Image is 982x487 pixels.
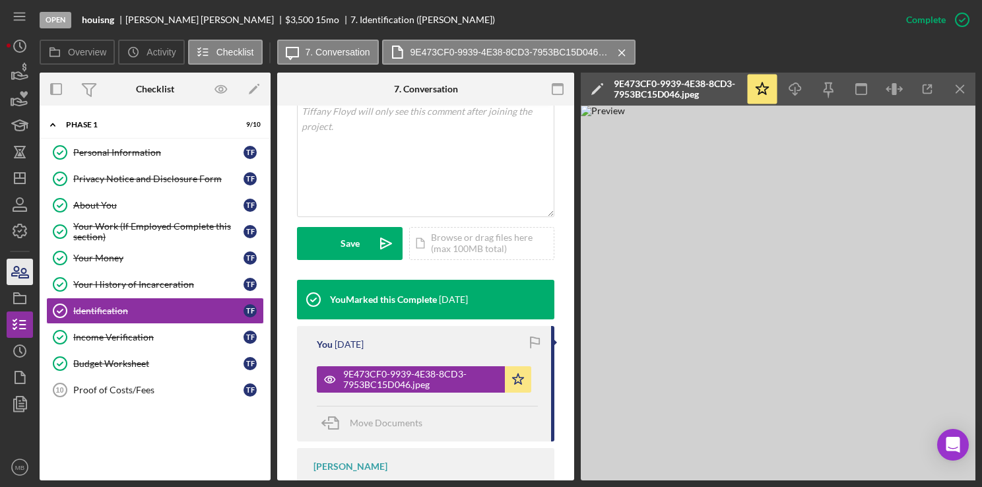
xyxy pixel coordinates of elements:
div: [PERSON_NAME] [313,461,387,472]
div: T F [244,278,257,291]
div: T F [244,251,257,265]
div: Income Verification [73,332,244,342]
div: T F [244,357,257,370]
div: Budget Worksheet [73,358,244,369]
time: 2025-09-24 16:57 [439,294,468,305]
label: Checklist [216,47,254,57]
button: Checklist [188,40,263,65]
label: Overview [68,47,106,57]
div: T F [244,383,257,397]
div: T F [244,146,257,159]
div: 9 / 10 [237,121,261,129]
a: Budget WorksheetTF [46,350,264,377]
div: About You [73,200,244,211]
div: T F [244,304,257,317]
div: Save [341,227,360,260]
img: Preview [581,106,977,480]
a: About YouTF [46,192,264,218]
b: houisng [82,15,114,25]
div: Identification [73,306,244,316]
div: T F [244,172,257,185]
div: Your Work (If Employed Complete this section) [73,221,244,242]
div: You Marked this Complete [330,294,437,305]
div: Checklist [136,84,174,94]
a: Privacy Notice and Disclosure FormTF [46,166,264,192]
div: 7. Conversation [394,84,458,94]
div: 9E473CF0-9939-4E38-8CD3-7953BC15D046.jpeg [614,79,739,100]
div: 15 mo [315,15,339,25]
div: [PERSON_NAME] [PERSON_NAME] [125,15,285,25]
button: Overview [40,40,115,65]
div: T F [244,331,257,344]
button: Move Documents [317,406,436,439]
a: 10Proof of Costs/FeesTF [46,377,264,403]
label: 7. Conversation [306,47,370,57]
div: Your Money [73,253,244,263]
div: You [317,339,333,350]
button: 9E473CF0-9939-4E38-8CD3-7953BC15D046.jpeg [317,366,531,393]
div: Your History of Incarceration [73,279,244,290]
div: Open [40,12,71,28]
button: Save [297,227,403,260]
button: 9E473CF0-9939-4E38-8CD3-7953BC15D046.jpeg [382,40,636,65]
span: Move Documents [350,417,422,428]
label: 9E473CF0-9939-4E38-8CD3-7953BC15D046.jpeg [410,47,608,57]
a: Income VerificationTF [46,324,264,350]
a: Your History of IncarcerationTF [46,271,264,298]
div: Personal Information [73,147,244,158]
div: Complete [906,7,946,33]
a: Your MoneyTF [46,245,264,271]
div: T F [244,225,257,238]
div: T F [244,199,257,212]
a: Your Work (If Employed Complete this section)TF [46,218,264,245]
label: Activity [147,47,176,57]
span: $3,500 [285,14,313,25]
div: 9E473CF0-9939-4E38-8CD3-7953BC15D046.jpeg [343,369,498,390]
button: Activity [118,40,184,65]
div: Open Intercom Messenger [937,429,969,461]
button: Complete [893,7,975,33]
text: MB [15,464,24,471]
time: 2025-09-24 16:57 [335,339,364,350]
button: 7. Conversation [277,40,379,65]
div: Privacy Notice and Disclosure Form [73,174,244,184]
tspan: 10 [55,386,63,394]
a: IdentificationTF [46,298,264,324]
div: Phase 1 [66,121,228,129]
div: Proof of Costs/Fees [73,385,244,395]
button: MB [7,454,33,480]
a: Personal InformationTF [46,139,264,166]
div: 7. Identification ([PERSON_NAME]) [350,15,495,25]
